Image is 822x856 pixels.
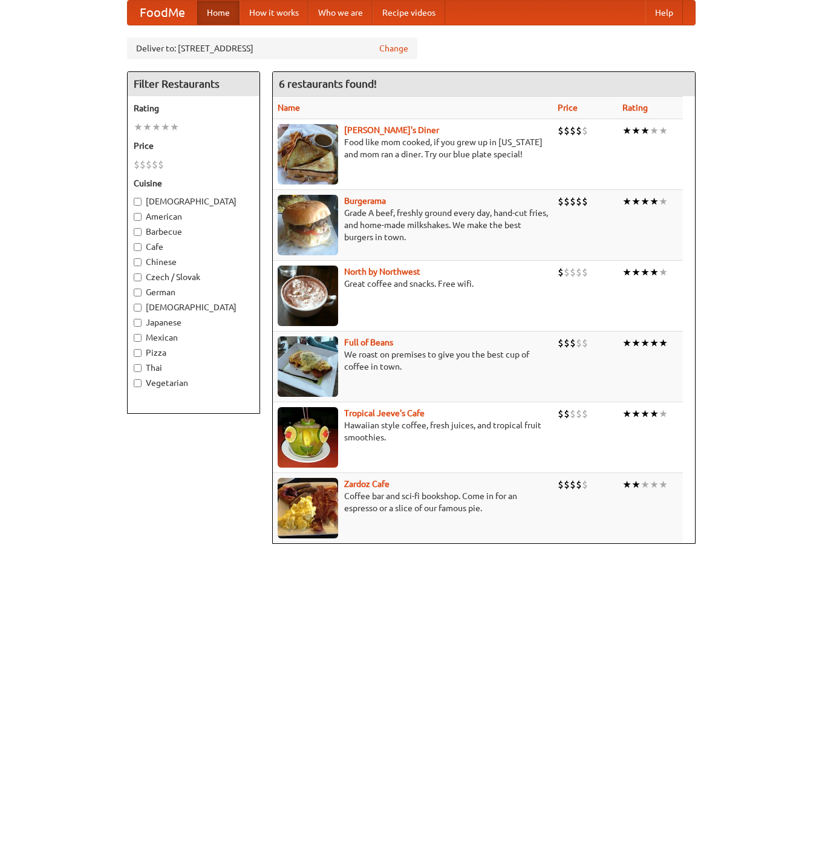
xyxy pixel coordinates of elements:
[564,478,570,491] li: $
[659,478,668,491] li: ★
[564,266,570,279] li: $
[576,195,582,208] li: $
[134,334,142,342] input: Mexican
[558,195,564,208] li: $
[570,407,576,420] li: $
[134,316,253,328] label: Japanese
[659,124,668,137] li: ★
[197,1,240,25] a: Home
[622,195,631,208] li: ★
[278,278,548,290] p: Great coffee and snacks. Free wifi.
[631,407,641,420] li: ★
[140,158,146,171] li: $
[576,266,582,279] li: $
[344,479,390,489] a: Zardoz Cafe
[134,377,253,389] label: Vegetarian
[344,196,386,206] b: Burgerama
[582,407,588,420] li: $
[134,362,253,374] label: Thai
[152,120,161,134] li: ★
[631,124,641,137] li: ★
[278,336,338,397] img: beans.jpg
[344,338,393,347] a: Full of Beans
[645,1,683,25] a: Help
[240,1,308,25] a: How it works
[278,136,548,160] p: Food like mom cooked, if you grew up in [US_STATE] and mom ran a diner. Try our blue plate special!
[558,407,564,420] li: $
[650,407,659,420] li: ★
[570,266,576,279] li: $
[143,120,152,134] li: ★
[344,267,420,276] a: North by Northwest
[373,1,445,25] a: Recipe videos
[641,407,650,420] li: ★
[570,124,576,137] li: $
[134,289,142,296] input: German
[344,408,425,418] a: Tropical Jeeve's Cafe
[134,332,253,344] label: Mexican
[279,78,377,90] ng-pluralize: 6 restaurants found!
[558,124,564,137] li: $
[576,124,582,137] li: $
[146,158,152,171] li: $
[278,478,338,538] img: zardoz.jpg
[582,266,588,279] li: $
[659,407,668,420] li: ★
[659,195,668,208] li: ★
[128,1,197,25] a: FoodMe
[650,266,659,279] li: ★
[134,286,253,298] label: German
[134,198,142,206] input: [DEMOGRAPHIC_DATA]
[134,256,253,268] label: Chinese
[134,241,253,253] label: Cafe
[641,124,650,137] li: ★
[128,72,259,96] h4: Filter Restaurants
[134,140,253,152] h5: Price
[134,349,142,357] input: Pizza
[570,195,576,208] li: $
[622,336,631,350] li: ★
[582,124,588,137] li: $
[582,336,588,350] li: $
[278,348,548,373] p: We roast on premises to give you the best cup of coffee in town.
[308,1,373,25] a: Who we are
[134,211,253,223] label: American
[134,195,253,207] label: [DEMOGRAPHIC_DATA]
[278,419,548,443] p: Hawaiian style coffee, fresh juices, and tropical fruit smoothies.
[564,124,570,137] li: $
[278,407,338,468] img: jeeves.jpg
[134,177,253,189] h5: Cuisine
[622,103,648,113] a: Rating
[134,120,143,134] li: ★
[564,336,570,350] li: $
[558,103,578,113] a: Price
[127,38,417,59] div: Deliver to: [STREET_ADDRESS]
[558,336,564,350] li: $
[134,243,142,251] input: Cafe
[641,478,650,491] li: ★
[570,478,576,491] li: $
[622,407,631,420] li: ★
[278,124,338,185] img: sallys.jpg
[650,478,659,491] li: ★
[278,103,300,113] a: Name
[134,364,142,372] input: Thai
[278,266,338,326] img: north.jpg
[344,125,439,135] a: [PERSON_NAME]'s Diner
[134,258,142,266] input: Chinese
[278,207,548,243] p: Grade A beef, freshly ground every day, hand-cut fries, and home-made milkshakes. We make the bes...
[659,336,668,350] li: ★
[134,228,142,236] input: Barbecue
[170,120,179,134] li: ★
[641,195,650,208] li: ★
[631,336,641,350] li: ★
[622,478,631,491] li: ★
[278,490,548,514] p: Coffee bar and sci-fi bookshop. Come in for an espresso or a slice of our famous pie.
[134,301,253,313] label: [DEMOGRAPHIC_DATA]
[134,158,140,171] li: $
